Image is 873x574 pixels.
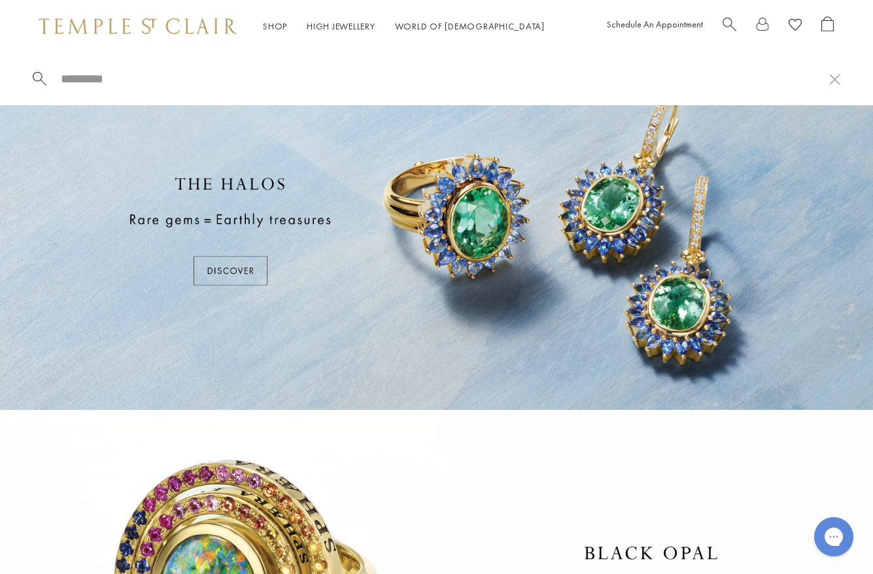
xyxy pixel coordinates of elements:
a: View Wishlist [789,16,802,37]
iframe: Gorgias live chat messenger [808,513,860,561]
a: ShopShop [263,20,287,32]
a: High JewelleryHigh Jewellery [307,20,375,32]
img: Temple St. Clair [39,18,237,34]
a: Schedule An Appointment [607,18,703,30]
a: Open Shopping Bag [821,16,834,37]
nav: Main navigation [263,18,545,35]
a: World of [DEMOGRAPHIC_DATA]World of [DEMOGRAPHIC_DATA] [395,20,545,32]
a: Search [723,16,736,37]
